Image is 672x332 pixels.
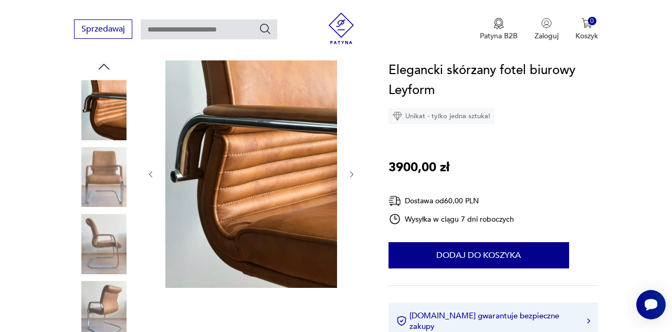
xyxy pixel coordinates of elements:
[396,316,407,326] img: Ikona certyfikatu
[534,18,559,41] button: Zaloguj
[396,310,590,331] button: [DOMAIN_NAME] gwarantuje bezpieczne zakupy
[480,31,518,41] p: Patyna B2B
[534,31,559,41] p: Zaloguj
[388,60,598,100] h1: Elegancki skórzany fotel biurowy Leyform
[388,194,514,207] div: Dostawa od 60,00 PLN
[393,111,402,121] img: Ikona diamentu
[388,108,495,124] div: Unikat - tylko jedna sztuka!
[575,31,598,41] p: Koszyk
[587,318,590,324] img: Ikona strzałki w prawo
[636,290,666,319] iframe: Smartsupp widget button
[74,26,132,34] a: Sprzedawaj
[74,214,134,274] img: Zdjęcie produktu Elegancki skórzany fotel biurowy Leyform
[480,18,518,41] a: Ikona medaluPatyna B2B
[325,13,357,44] img: Patyna - sklep z meblami i dekoracjami vintage
[165,59,337,288] img: Zdjęcie produktu Elegancki skórzany fotel biurowy Leyform
[541,18,552,28] img: Ikonka użytkownika
[480,18,518,41] button: Patyna B2B
[575,18,598,41] button: 0Koszyk
[74,147,134,207] img: Zdjęcie produktu Elegancki skórzany fotel biurowy Leyform
[493,18,504,29] img: Ikona medalu
[388,242,569,268] button: Dodaj do koszyka
[582,18,592,28] img: Ikona koszyka
[259,23,271,35] button: Szukaj
[388,158,449,178] p: 3900,00 zł
[388,213,514,225] div: Wysyłka w ciągu 7 dni roboczych
[74,19,132,39] button: Sprzedawaj
[388,194,401,207] img: Ikona dostawy
[74,80,134,140] img: Zdjęcie produktu Elegancki skórzany fotel biurowy Leyform
[588,17,597,26] div: 0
